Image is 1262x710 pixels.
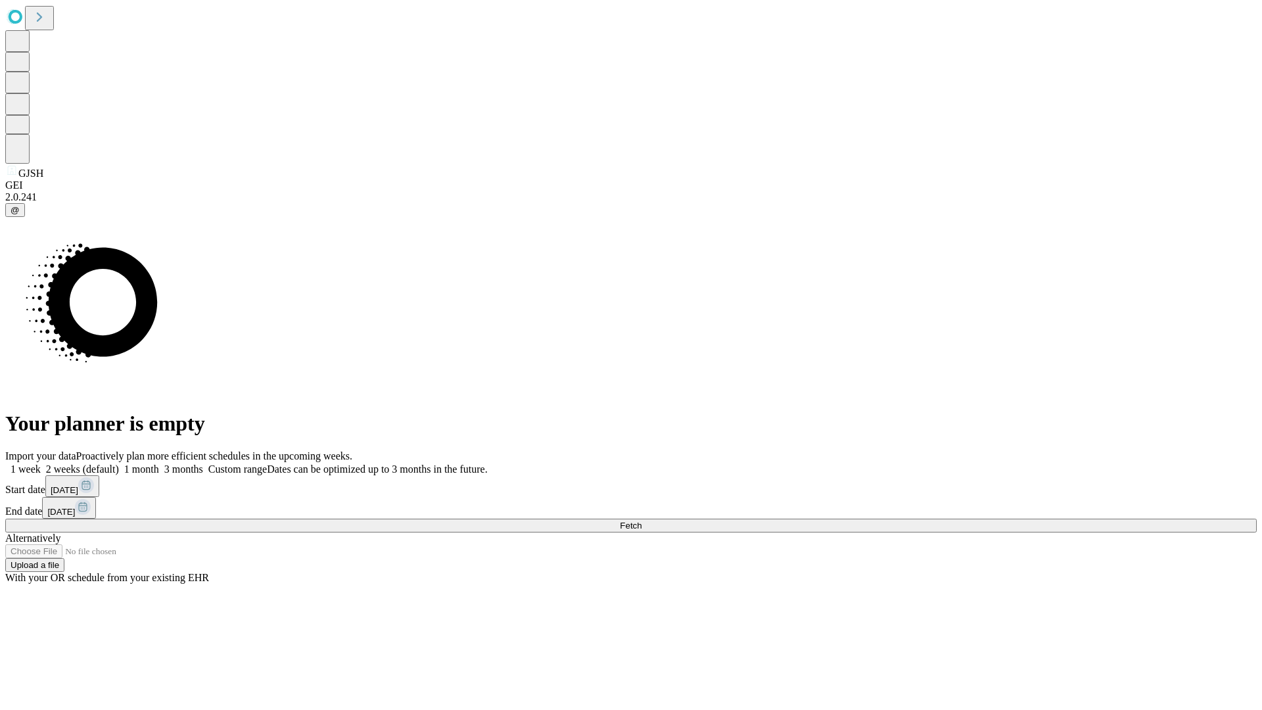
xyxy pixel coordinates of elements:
div: End date [5,497,1257,519]
span: Fetch [620,521,642,531]
button: Fetch [5,519,1257,532]
div: GEI [5,179,1257,191]
div: 2.0.241 [5,191,1257,203]
button: [DATE] [45,475,99,497]
div: Start date [5,475,1257,497]
button: [DATE] [42,497,96,519]
span: 3 months [164,463,203,475]
button: Upload a file [5,558,64,572]
span: [DATE] [47,507,75,517]
span: [DATE] [51,485,78,495]
span: Import your data [5,450,76,461]
span: Proactively plan more efficient schedules in the upcoming weeks. [76,450,352,461]
span: Custom range [208,463,267,475]
span: Alternatively [5,532,60,544]
h1: Your planner is empty [5,412,1257,436]
button: @ [5,203,25,217]
span: Dates can be optimized up to 3 months in the future. [267,463,487,475]
span: @ [11,205,20,215]
span: GJSH [18,168,43,179]
span: 2 weeks (default) [46,463,119,475]
span: With your OR schedule from your existing EHR [5,572,209,583]
span: 1 month [124,463,159,475]
span: 1 week [11,463,41,475]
